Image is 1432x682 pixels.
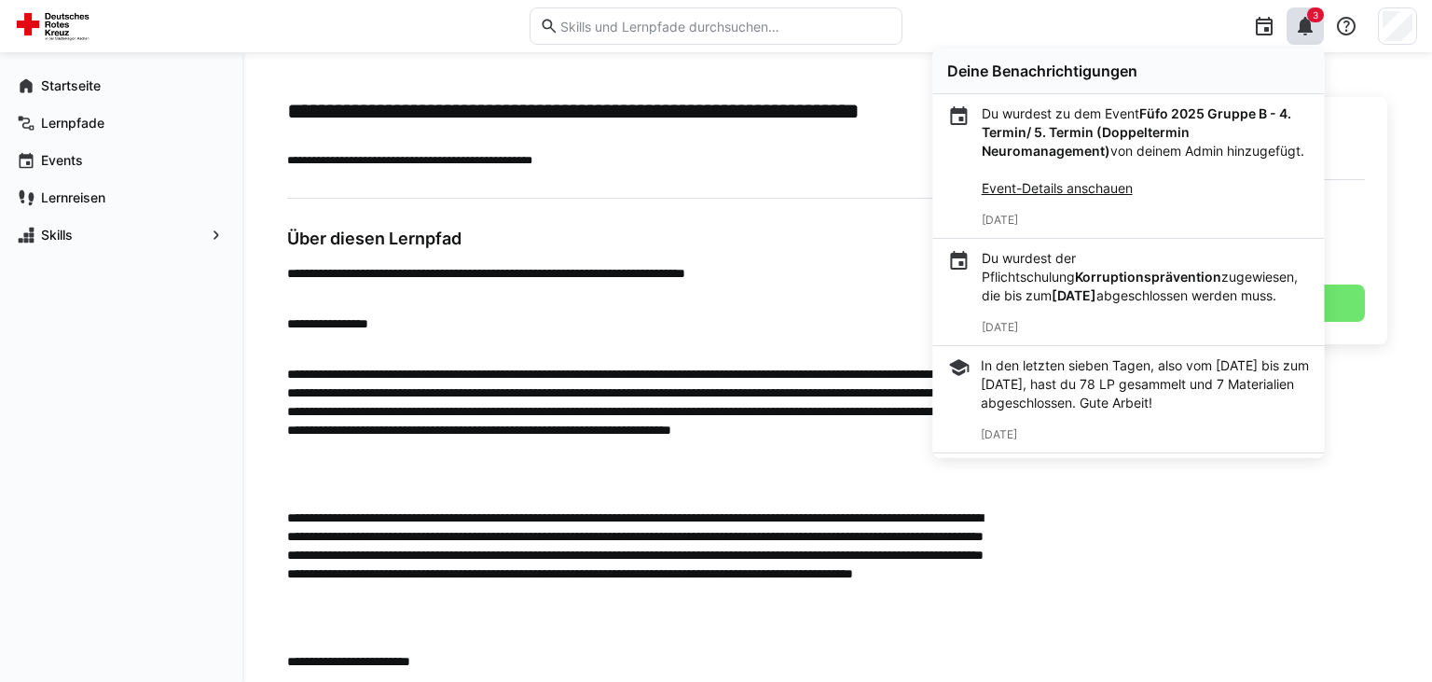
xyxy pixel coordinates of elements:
a: Event-Details anschauen [982,180,1133,196]
p: Du wurdest zu dem Event von deinem Admin hinzugefügt. [982,104,1309,198]
b: [DATE] [1052,287,1096,303]
span: [DATE] [981,427,1017,441]
p: Du wurdest der Pflichtschulung zugewiesen, die bis zum abgeschlossen werden muss. [982,249,1309,305]
b: Korruptionsprävention [1075,269,1221,285]
span: [DATE] [982,320,1018,334]
span: [DATE] [982,213,1018,227]
div: In den letzten sieben Tagen, also vom [DATE] bis zum [DATE], hast du 78 LP gesammelt und 7 Materi... [981,356,1309,412]
div: Deine Benachrichtigungen [947,62,1309,80]
span: 3 [1313,9,1318,21]
input: Skills und Lernpfade durchsuchen… [558,18,892,35]
strong: Füfo 2025 Gruppe B - 4. Termin/ 5. Termin (Doppeltermin Neuromanagement) [982,105,1291,159]
h3: Über diesen Lernpfad [287,229,991,249]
